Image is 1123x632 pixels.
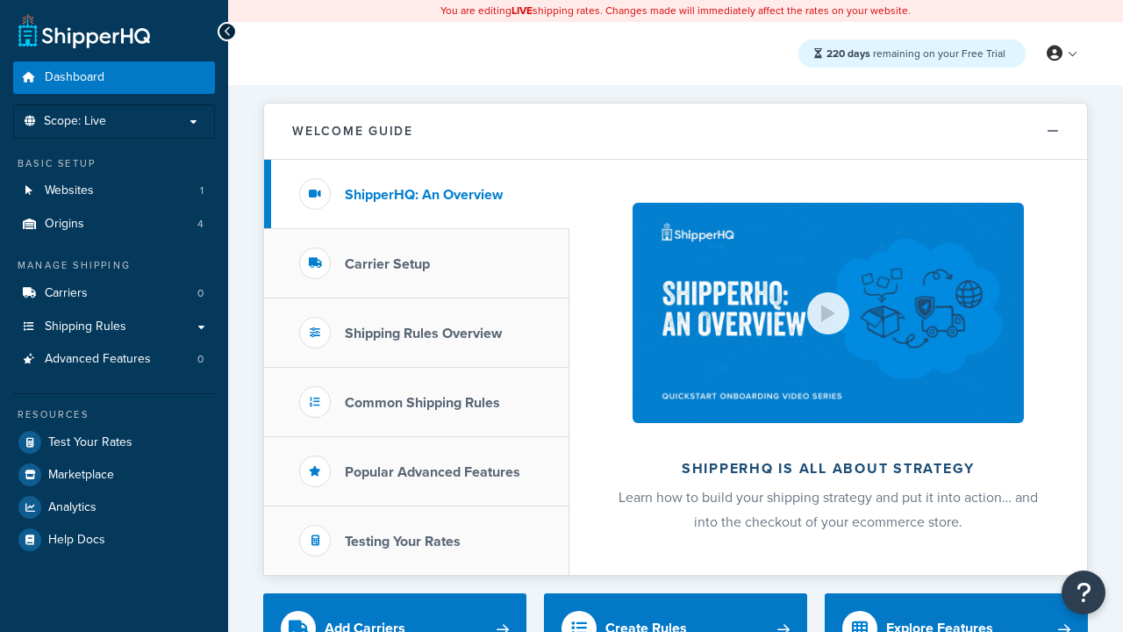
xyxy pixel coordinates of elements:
[13,175,215,207] li: Websites
[197,217,204,232] span: 4
[13,156,215,171] div: Basic Setup
[48,435,132,450] span: Test Your Rates
[826,46,1005,61] span: remaining on your Free Trial
[197,286,204,301] span: 0
[13,407,215,422] div: Resources
[45,352,151,367] span: Advanced Features
[197,352,204,367] span: 0
[345,534,461,549] h3: Testing Your Rates
[48,500,97,515] span: Analytics
[633,203,1024,423] img: ShipperHQ is all about strategy
[511,3,533,18] b: LIVE
[13,427,215,458] a: Test Your Rates
[13,258,215,273] div: Manage Shipping
[13,208,215,241] a: Origins4
[826,46,870,61] strong: 220 days
[345,326,502,341] h3: Shipping Rules Overview
[13,311,215,343] a: Shipping Rules
[13,277,215,310] a: Carriers0
[264,104,1087,160] button: Welcome Guide
[13,492,215,523] a: Analytics
[45,183,94,198] span: Websites
[45,286,88,301] span: Carriers
[345,395,500,411] h3: Common Shipping Rules
[13,524,215,556] a: Help Docs
[13,343,215,376] a: Advanced Features0
[13,208,215,241] li: Origins
[619,487,1038,532] span: Learn how to build your shipping strategy and put it into action… and into the checkout of your e...
[13,343,215,376] li: Advanced Features
[48,533,105,548] span: Help Docs
[45,320,126,334] span: Shipping Rules
[44,114,106,129] span: Scope: Live
[13,277,215,310] li: Carriers
[45,70,104,85] span: Dashboard
[200,183,204,198] span: 1
[1062,571,1105,614] button: Open Resource Center
[13,61,215,94] a: Dashboard
[345,464,520,480] h3: Popular Advanced Features
[292,125,413,138] h2: Welcome Guide
[616,461,1041,477] h2: ShipperHQ is all about strategy
[345,256,430,272] h3: Carrier Setup
[13,459,215,491] a: Marketplace
[48,468,114,483] span: Marketplace
[45,217,84,232] span: Origins
[13,175,215,207] a: Websites1
[345,187,503,203] h3: ShipperHQ: An Overview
